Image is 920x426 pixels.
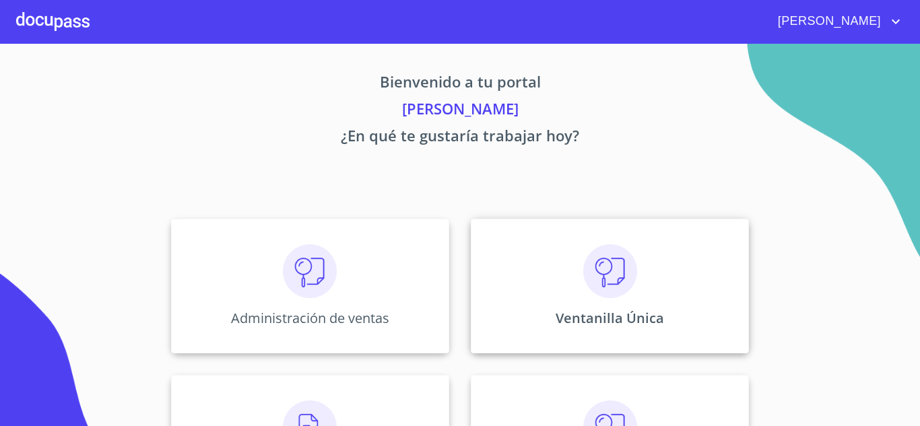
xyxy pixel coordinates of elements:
p: Ventanilla Única [556,309,664,327]
span: [PERSON_NAME] [768,11,888,32]
p: Bienvenido a tu portal [45,71,875,98]
p: Administración de ventas [231,309,389,327]
img: consulta.png [583,244,637,298]
p: [PERSON_NAME] [45,98,875,125]
p: ¿En qué te gustaría trabajar hoy? [45,125,875,151]
button: account of current user [768,11,904,32]
img: consulta.png [283,244,337,298]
